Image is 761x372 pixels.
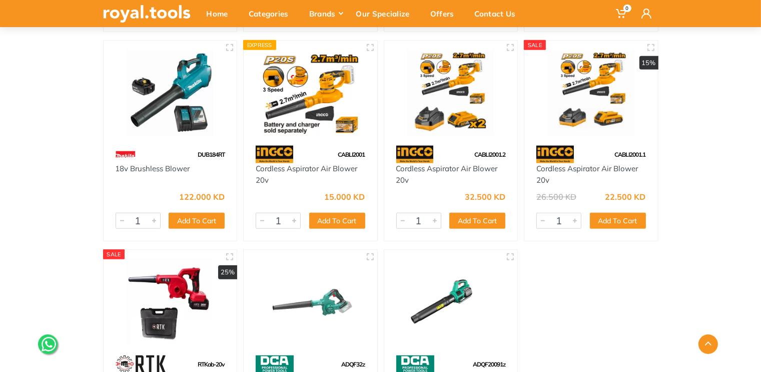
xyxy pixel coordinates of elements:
img: 42.webp [116,146,136,163]
div: Offers [423,3,468,24]
div: SALE [103,249,125,259]
div: 26.500 KD [536,193,576,201]
a: 18v Brushless Blower [116,164,190,173]
div: Express [243,40,276,50]
img: 91.webp [536,146,574,163]
div: 122.000 KD [179,193,225,201]
span: CABLI2001 [338,151,365,158]
div: Our Specialize [349,3,423,24]
div: SALE [524,40,546,50]
img: 91.webp [256,146,293,163]
div: Contact Us [468,3,529,24]
div: Home [200,3,242,24]
span: DUB184RT [198,151,225,158]
div: 15% [639,56,658,70]
span: ADQF32z [342,360,365,368]
div: Brands [302,3,349,24]
img: Royal Tools - 20v brushless blower without battery and charger [393,259,509,345]
div: 32.500 KD [465,193,505,201]
span: RTKab-20v [198,360,225,368]
img: Royal Tools - 18v Brushless Blower [113,50,228,136]
a: Cordless Aspirator Air Blower 20v [256,164,357,185]
span: 0 [623,5,631,12]
img: 91.webp [396,146,434,163]
div: 22.500 KD [605,193,646,201]
div: 25% [218,265,237,279]
a: Cordless Aspirator Air Blower 20v [536,164,638,185]
span: CABLI2001.1 [615,151,646,158]
img: Royal Tools - 20v brushless blower variable speed [253,259,368,345]
button: Add To Cart [309,213,365,229]
span: CABLI2001.2 [474,151,505,158]
a: Cordless Aspirator Air Blower 20v [396,164,498,185]
div: 15.000 KD [325,193,365,201]
div: Categories [242,3,302,24]
img: Royal Tools - Cordless Brushless Blower 20v [113,259,228,345]
button: Add To Cart [449,213,505,229]
span: ADQF20091z [473,360,505,368]
button: Add To Cart [169,213,225,229]
img: Royal Tools - Cordless Aspirator Air Blower 20v [393,50,509,136]
button: Add To Cart [590,213,646,229]
img: royal.tools Logo [103,5,191,23]
img: Royal Tools - Cordless Aspirator Air Blower 20v [253,50,368,136]
img: Royal Tools - Cordless Aspirator Air Blower 20v [533,50,649,136]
